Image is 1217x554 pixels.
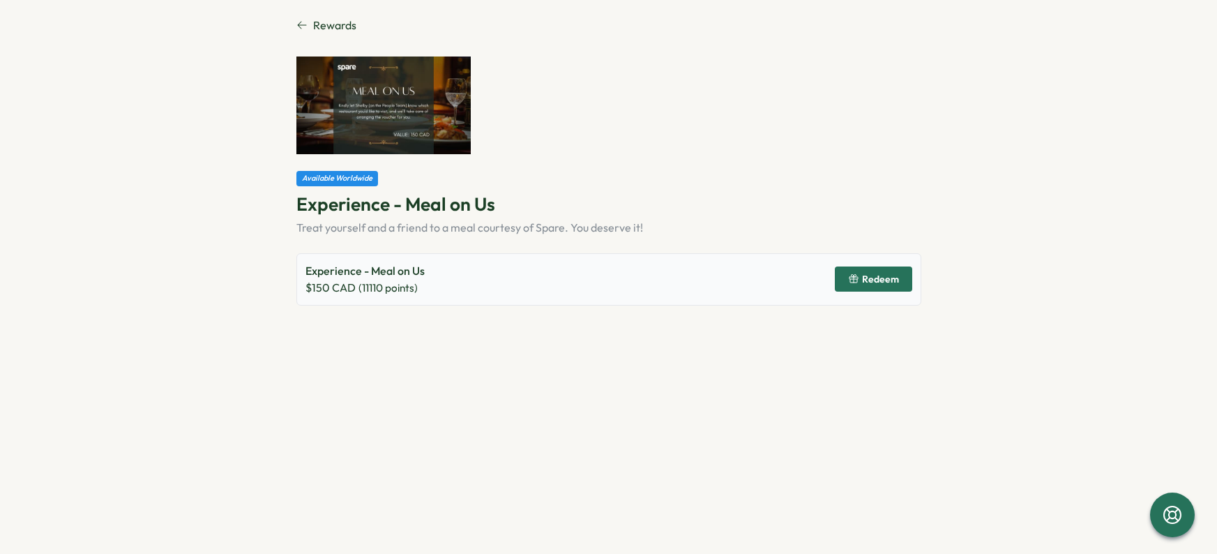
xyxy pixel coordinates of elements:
span: Rewards [313,17,356,34]
span: $ 150 CAD [305,279,356,297]
p: Experience - Meal on Us [296,192,921,216]
img: Experience - Meal on Us [296,57,471,155]
span: ( 11110 points) [358,280,418,296]
div: Available Worldwide [296,171,378,186]
a: Rewards [296,17,921,34]
button: Redeem [835,267,912,292]
span: Redeem [862,274,899,284]
p: Experience - Meal on Us [305,262,425,280]
div: Treat yourself and a friend to a meal courtesy of Spare. You deserve it! [296,219,921,237]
